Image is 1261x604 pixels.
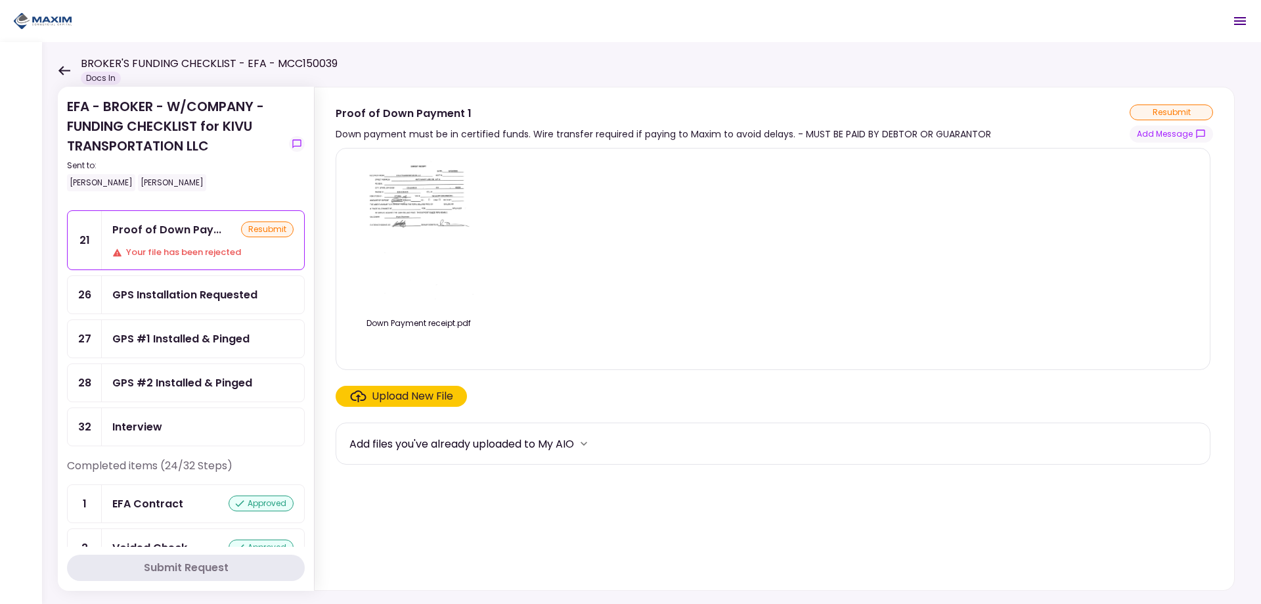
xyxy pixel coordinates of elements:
div: resubmit [241,221,294,237]
div: Proof of Down Payment 1 [336,105,991,122]
div: 26 [68,276,102,314]
a: 32Interview [67,407,305,446]
div: Proof of Down Payment 1 [112,221,221,238]
div: GPS #1 Installed & Pinged [112,331,250,347]
div: resubmit [1130,105,1213,120]
div: 28 [68,364,102,402]
div: Down Payment receipt.pdf [349,317,487,329]
div: EFA - BROKER - W/COMPANY - FUNDING CHECKLIST for KIVU TRANSPORTATION LLC [67,97,284,191]
img: Partner icon [13,11,72,31]
button: Open menu [1224,5,1256,37]
a: 2Voided Checkapproved [67,528,305,567]
div: approved [229,540,294,555]
div: GPS Installation Requested [112,287,257,303]
div: Completed items (24/32 Steps) [67,458,305,484]
div: Down payment must be in certified funds. Wire transfer required if paying to Maxim to avoid delay... [336,126,991,142]
button: show-messages [289,136,305,152]
div: [PERSON_NAME] [138,174,206,191]
div: Sent to: [67,160,284,172]
div: Your file has been rejected [112,246,294,259]
h1: BROKER'S FUNDING CHECKLIST - EFA - MCC150039 [81,56,338,72]
div: GPS #2 Installed & Pinged [112,375,252,391]
button: show-messages [1130,126,1213,143]
a: 26GPS Installation Requested [67,275,305,314]
button: Submit Request [67,555,305,581]
div: Voided Check [112,540,187,556]
div: EFA Contract [112,496,183,512]
div: Submit Request [144,560,229,576]
div: Proof of Down Payment 1Down payment must be in certified funds. Wire transfer required if paying ... [314,87,1235,591]
button: more [574,434,594,453]
div: [PERSON_NAME] [67,174,135,191]
div: Upload New File [372,388,453,404]
div: Add files you've already uploaded to My AIO [349,436,574,452]
a: 1EFA Contractapproved [67,484,305,523]
div: approved [229,496,294,511]
a: 27GPS #1 Installed & Pinged [67,319,305,358]
a: 28GPS #2 Installed & Pinged [67,363,305,402]
span: Click here to upload the required document [336,386,467,407]
div: 32 [68,408,102,446]
div: Docs In [81,72,121,85]
div: Interview [112,419,162,435]
div: 21 [68,211,102,269]
div: 27 [68,320,102,358]
a: 21Proof of Down Payment 1resubmitYour file has been rejected [67,210,305,270]
div: 2 [68,529,102,567]
div: 1 [68,485,102,523]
